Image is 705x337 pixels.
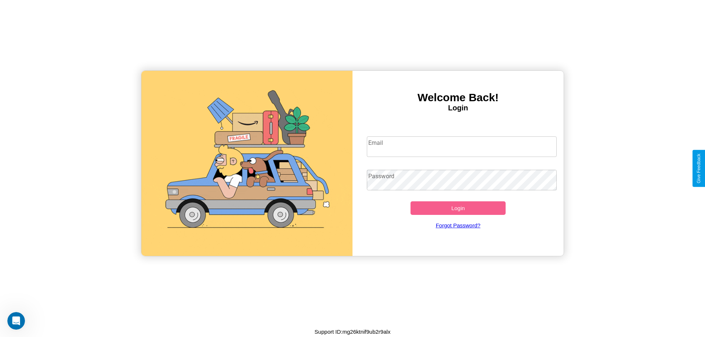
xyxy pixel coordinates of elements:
[315,327,391,337] p: Support ID: mg26ktnif9ub2r9alx
[7,312,25,330] iframe: Intercom live chat
[696,154,701,183] div: Give Feedback
[411,201,506,215] button: Login
[352,104,564,112] h4: Login
[363,215,553,236] a: Forgot Password?
[352,91,564,104] h3: Welcome Back!
[141,71,352,256] img: gif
